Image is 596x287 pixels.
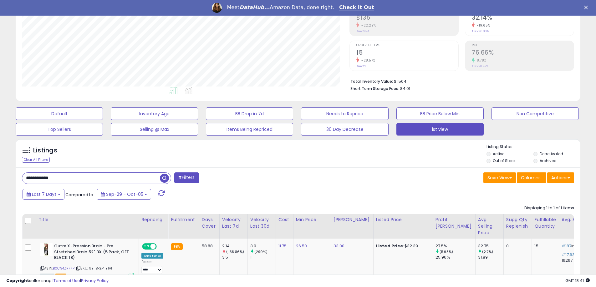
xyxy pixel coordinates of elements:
[75,266,112,271] span: | SKU: 9Y-BREP-Y1AI
[534,216,556,230] div: Fulfillable Quantity
[359,23,376,28] small: -22.29%
[534,243,554,249] div: 15
[53,278,80,284] a: Terms of Use
[562,252,578,258] span: #17,639
[356,64,366,68] small: Prev: 21
[503,214,532,239] th: Please note that this number is a calculation based on your required days of coverage and your ve...
[32,191,57,197] span: Last 7 Days
[278,243,287,249] a: 11.75
[334,216,371,223] div: [PERSON_NAME]
[356,44,458,47] span: Ordered Items
[483,172,516,183] button: Save View
[350,86,399,91] b: Short Term Storage Fees:
[141,260,163,274] div: Preset:
[226,249,244,254] small: (-38.86%)
[97,189,151,200] button: Sep-29 - Oct-05
[171,243,182,250] small: FBA
[478,255,503,260] div: 31.89
[440,249,453,254] small: (5.93%)
[396,107,484,120] button: BB Price Below Min
[141,253,163,259] div: Amazon AI
[350,77,569,85] li: $1,504
[472,29,489,33] small: Prev: 40.00%
[111,123,198,136] button: Selling @ Max
[350,79,393,84] b: Total Inventory Value:
[212,3,222,13] img: Profile image for Georgie
[506,243,527,249] div: 0
[492,107,579,120] button: Non Competitive
[239,4,270,10] i: DataHub...
[16,107,103,120] button: Default
[6,278,29,284] strong: Copyright
[565,278,590,284] span: 2025-10-13 18:41 GMT
[517,172,546,183] button: Columns
[206,123,293,136] button: Items Being Repriced
[202,216,217,230] div: Days Cover
[33,146,57,155] h5: Listings
[278,216,291,223] div: Cost
[40,274,54,279] span: All listings currently available for purchase on Amazon
[250,255,276,260] div: 1
[436,216,473,230] div: Profit [PERSON_NAME]
[143,244,150,249] span: ON
[376,243,428,249] div: $32.39
[478,216,501,236] div: Avg Selling Price
[254,249,267,254] small: (290%)
[547,172,574,183] button: Actions
[334,243,345,249] a: 33.00
[521,175,541,181] span: Columns
[436,255,475,260] div: 25.96%
[493,158,516,163] label: Out of Stock
[400,86,410,92] span: $4.01
[506,216,529,230] div: Sugg Qty Replenish
[81,278,109,284] a: Privacy Policy
[54,243,130,262] b: Outre X-Pression Braid - Pre Stretched Braid 52" 3X (5 Pack, OFF BLACK 1B)
[540,158,557,163] label: Archived
[396,123,484,136] button: 1st view
[222,255,247,260] div: 3.5
[540,151,563,156] label: Deactivated
[376,216,430,223] div: Listed Price
[174,172,199,183] button: Filters
[562,243,572,249] span: #187
[478,243,503,249] div: 32.75
[339,4,374,11] a: Check It Out
[111,107,198,120] button: Inventory Age
[53,266,74,271] a: B0C34ZR77P
[222,216,245,230] div: Velocity Last 7d
[296,216,328,223] div: Min Price
[65,192,94,198] span: Compared to:
[584,6,590,9] div: Close
[359,58,375,63] small: -28.57%
[227,4,334,11] div: Meet Amazon Data, done right.
[16,123,103,136] button: Top Sellers
[472,64,488,68] small: Prev: 70.47%
[475,23,490,28] small: -19.65%
[23,189,64,200] button: Last 7 Days
[475,58,486,63] small: 8.78%
[206,107,293,120] button: BB Drop in 7d
[40,243,53,256] img: 41zvhNYVNbL._SL40_.jpg
[296,243,307,249] a: 26.50
[22,157,50,163] div: Clear All Filters
[493,151,504,156] label: Active
[472,14,574,22] h2: 32.14%
[301,107,388,120] button: Needs to Reprice
[222,243,247,249] div: 2.14
[141,216,166,223] div: Repricing
[356,29,369,33] small: Prev: $174
[6,278,109,284] div: seller snap | |
[202,243,215,249] div: 58.88
[472,49,574,57] h2: 76.66%
[55,274,66,279] span: FBA
[301,123,388,136] button: 30 Day Decrease
[106,191,143,197] span: Sep-29 - Oct-05
[38,216,136,223] div: Title
[356,14,458,22] h2: $135
[171,216,196,223] div: Fulfillment
[436,243,475,249] div: 27.5%
[376,243,405,249] b: Listed Price:
[486,144,580,150] p: Listing States:
[482,249,493,254] small: (2.7%)
[356,49,458,57] h2: 15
